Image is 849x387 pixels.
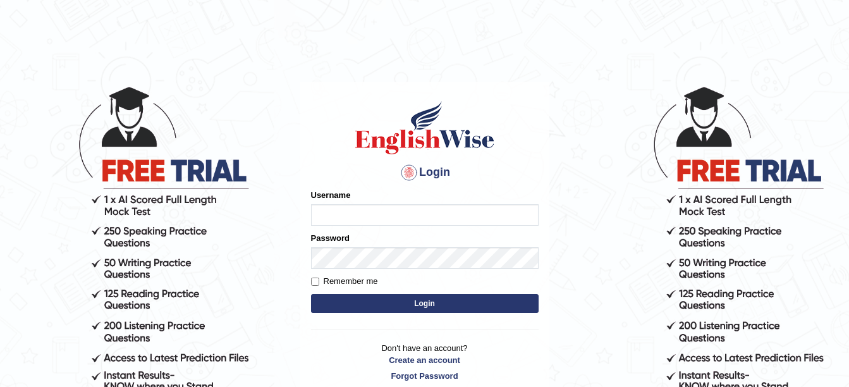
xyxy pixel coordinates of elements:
label: Remember me [311,275,378,288]
h4: Login [311,163,539,183]
p: Don't have an account? [311,342,539,381]
img: Logo of English Wise sign in for intelligent practice with AI [353,99,497,156]
label: Username [311,189,351,201]
a: Create an account [311,354,539,366]
button: Login [311,294,539,313]
a: Forgot Password [311,370,539,382]
label: Password [311,232,350,244]
input: Remember me [311,278,319,286]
